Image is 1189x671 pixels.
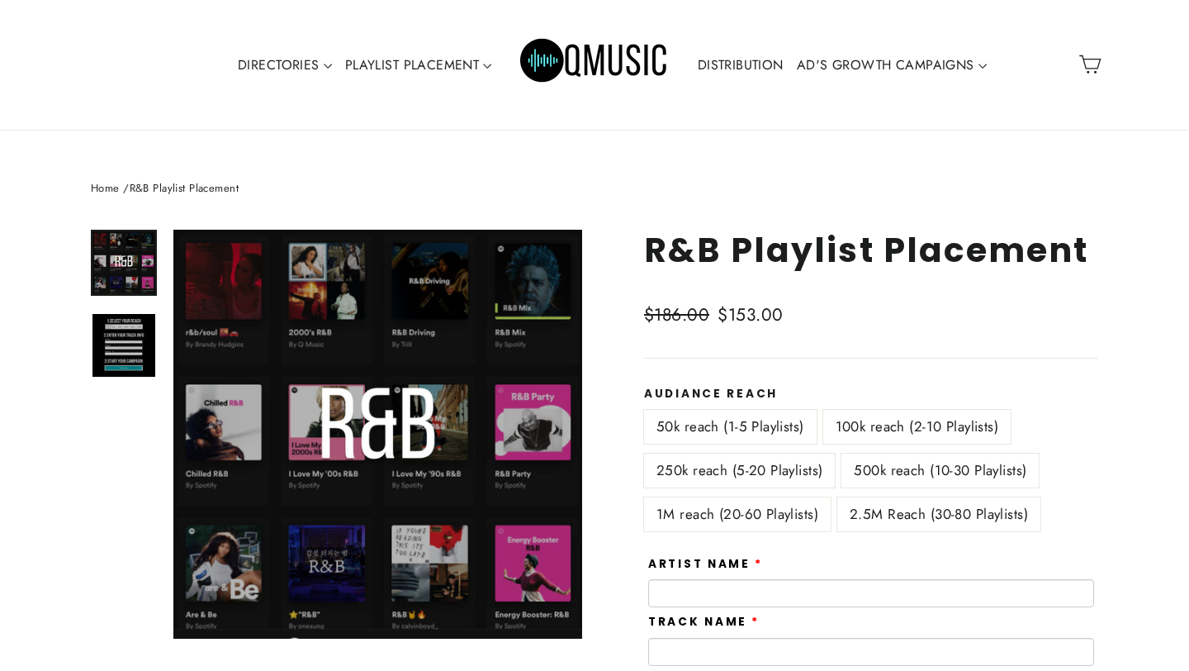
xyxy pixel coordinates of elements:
[644,388,1098,401] label: Audiance Reach
[648,558,763,571] label: Artist Name
[691,46,790,84] a: DISTRIBUTION
[179,17,1010,113] div: Primary
[644,230,1098,270] h1: R&B Playlist Placement
[339,46,499,84] a: PLAYLIST PLACEMENT
[644,454,835,488] label: 250k reach (5-20 Playlists)
[648,616,760,629] label: Track Name
[823,410,1011,444] label: 100k reach (2-10 Playlists)
[841,454,1039,488] label: 500k reach (10-30 Playlists)
[91,180,120,196] a: Home
[837,497,1040,531] label: 2.5M Reach (30-80 Playlists)
[644,410,817,444] label: 50k reach (1-5 Playlists)
[92,314,155,377] img: R&B Playlist Placement
[91,180,1098,197] nav: breadcrumbs
[644,497,831,531] label: 1M reach (20-60 Playlists)
[520,27,669,102] img: Q Music Promotions
[790,46,993,84] a: AD'S GROWTH CAMPAIGNS
[231,46,339,84] a: DIRECTORIES
[92,231,155,294] img: R&B Playlist Placement
[644,302,713,330] span: $186.00
[123,180,129,196] span: /
[718,302,783,327] span: $153.00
